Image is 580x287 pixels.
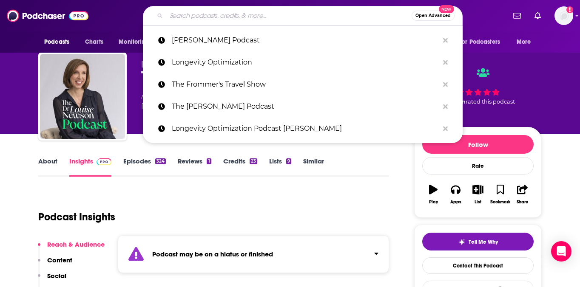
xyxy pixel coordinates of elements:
p: The Frommer's Travel Show [172,73,439,96]
a: InsightsPodchaser Pro [69,157,111,177]
strong: Podcast may be on a hiatus or finished [152,250,273,258]
span: New [439,5,454,13]
span: Logged in as AutumnKatie [554,6,573,25]
img: tell me why sparkle [458,239,465,245]
span: Tell Me Why [469,239,498,245]
button: tell me why sparkleTell Me Why [422,233,534,250]
a: Longevity Optimization [143,51,463,73]
div: 324 [155,158,166,164]
a: Credits23 [223,157,257,177]
a: Longevity Optimization Podcast [PERSON_NAME] [143,118,463,140]
div: Apps [450,200,461,205]
a: About [38,157,57,177]
button: open menu [454,34,512,50]
button: List [467,179,489,210]
button: Content [38,256,72,272]
a: Charts [80,34,108,50]
button: Show profile menu [554,6,573,25]
div: Rate [422,157,534,174]
div: A weekly podcast [141,91,294,112]
section: Click to expand status details [118,235,389,273]
span: More [517,36,531,48]
p: Content [47,256,72,264]
a: Reviews1 [178,157,211,177]
span: rated this podcast [466,98,515,105]
button: Play [422,179,444,210]
span: [PERSON_NAME] [141,60,202,68]
a: Lists9 [269,157,291,177]
button: Share [512,179,534,210]
span: featuring [141,101,294,112]
button: open menu [38,34,80,50]
div: Open Intercom Messenger [551,241,571,262]
img: Podchaser - Follow, Share and Rate Podcasts [7,8,88,24]
a: Contact This Podcast [422,257,534,274]
span: Open Advanced [415,14,451,18]
div: Play [429,200,438,205]
button: Follow [422,135,534,154]
span: Charts [85,36,103,48]
p: Social [47,272,66,280]
img: User Profile [554,6,573,25]
button: open menu [511,34,542,50]
div: Share [517,200,528,205]
img: Podchaser Pro [97,158,111,165]
input: Search podcasts, credits, & more... [166,9,412,23]
span: Podcasts [44,36,69,48]
a: Episodes324 [123,157,166,177]
svg: Add a profile image [566,6,573,13]
button: open menu [113,34,160,50]
button: Reach & Audience [38,240,105,256]
img: The Dr Louise Newson Podcast [40,54,125,139]
div: Bookmark [490,200,510,205]
button: Bookmark [489,179,511,210]
a: Show notifications dropdown [531,8,544,23]
div: 1 [207,158,211,164]
p: Reach & Audience [47,240,105,248]
p: The Dr Louise Newson Podcast [172,96,439,118]
p: Longevity Optimization [172,51,439,73]
h1: Podcast Insights [38,211,115,223]
button: Apps [444,179,466,210]
a: [PERSON_NAME] Podcast [143,29,463,51]
button: Open AdvancedNew [412,11,455,21]
p: Dr. Louise Newson Podcast [172,29,439,51]
a: Similar [303,157,324,177]
div: 23 [250,158,257,164]
p: Longevity Optimization Podcast Kayla Barnes [172,118,439,140]
span: Monitoring [119,36,149,48]
a: The Frommer's Travel Show [143,73,463,96]
a: Show notifications dropdown [510,8,524,23]
div: 9 [286,158,291,164]
div: Search podcasts, credits, & more... [143,6,463,25]
a: The [PERSON_NAME] Podcast [143,96,463,118]
div: 1 personrated this podcast [414,60,542,113]
div: List [475,200,481,205]
span: For Podcasters [459,36,500,48]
